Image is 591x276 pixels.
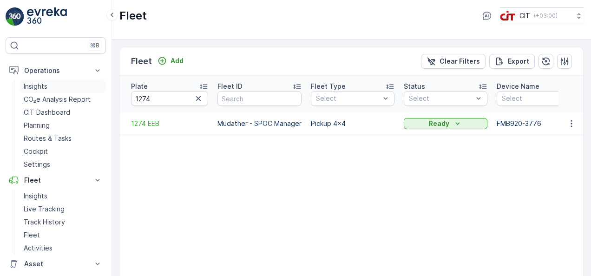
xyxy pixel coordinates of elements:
a: 1274 EEB [131,119,208,128]
p: Live Tracking [24,204,65,214]
button: Asset [6,255,106,273]
button: Clear Filters [421,54,486,69]
p: Export [508,57,529,66]
button: Ready [404,118,487,129]
p: FMB920-3776 [497,119,541,128]
p: Plate [131,82,148,91]
a: Fleet [20,229,106,242]
button: CIT(+03:00) [500,7,584,24]
a: Insights [20,190,106,203]
a: Activities [20,242,106,255]
p: Fleet Type [311,82,346,91]
p: Add [171,56,184,66]
p: Fleet [131,55,152,68]
a: Track History [20,216,106,229]
p: Fleet [24,176,87,185]
p: Fleet ID [217,82,243,91]
a: Routes & Tasks [20,132,106,145]
p: Settings [24,160,50,169]
p: CO₂e Analysis Report [24,95,91,104]
p: CIT Dashboard [24,108,70,117]
input: Search [131,91,208,106]
p: Clear Filters [440,57,480,66]
button: Add [154,55,187,66]
p: Device Name [497,82,539,91]
p: Track History [24,217,65,227]
p: Planning [24,121,50,130]
img: cit-logo_pOk6rL0.png [500,11,516,21]
button: Operations [6,61,106,80]
button: Export [489,54,535,69]
input: Search [217,91,302,106]
p: CIT [519,11,530,20]
p: Activities [24,243,53,253]
p: Routes & Tasks [24,134,72,143]
td: Pickup 4x4 [306,112,399,135]
p: Select [316,94,380,103]
a: Planning [20,119,106,132]
p: Insights [24,191,47,201]
p: ⌘B [90,42,99,49]
p: Operations [24,66,87,75]
a: Live Tracking [20,203,106,216]
img: logo_light-DOdMpM7g.png [27,7,67,26]
p: Select [502,94,566,103]
p: Cockpit [24,147,48,156]
p: Insights [24,82,47,91]
p: Select [409,94,473,103]
a: CIT Dashboard [20,106,106,119]
button: Fleet [6,171,106,190]
a: Settings [20,158,106,171]
p: Fleet [24,230,40,240]
p: ( +03:00 ) [534,12,558,20]
a: Cockpit [20,145,106,158]
p: Fleet [119,8,147,23]
p: Asset [24,259,87,269]
img: logo [6,7,24,26]
a: Insights [20,80,106,93]
p: Status [404,82,425,91]
p: Ready [429,119,449,128]
a: CO₂e Analysis Report [20,93,106,106]
td: Mudather - SPOC Manager [213,112,306,135]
